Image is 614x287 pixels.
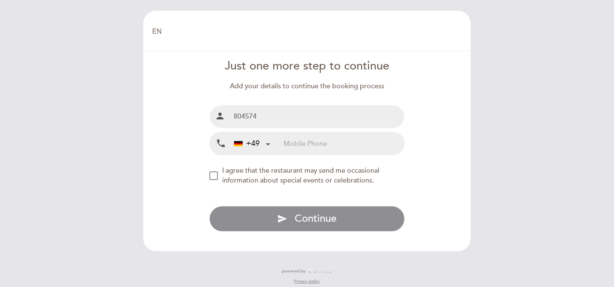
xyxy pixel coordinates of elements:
i: local_phone [216,138,226,149]
button: send Continue [209,206,405,232]
i: send [277,214,287,224]
div: Add your details to continue the booking process [209,81,405,91]
span: Continue [295,212,336,225]
div: Just one more step to continue [209,58,405,75]
img: MEITRE [308,269,332,273]
input: Name and surname [230,105,405,128]
div: Germany (Deutschland): +49 [231,133,273,154]
div: +49 [234,138,260,149]
a: powered by [282,268,332,274]
a: Privacy policy [294,278,320,284]
input: Mobile Phone [284,132,404,155]
md-checkbox: NEW_MODAL_AGREE_RESTAURANT_SEND_OCCASIONAL_INFO [209,166,405,186]
i: person [215,111,225,121]
span: powered by [282,268,306,274]
span: I agree that the restaurant may send me occasional information about special events or celebrations. [222,166,379,185]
